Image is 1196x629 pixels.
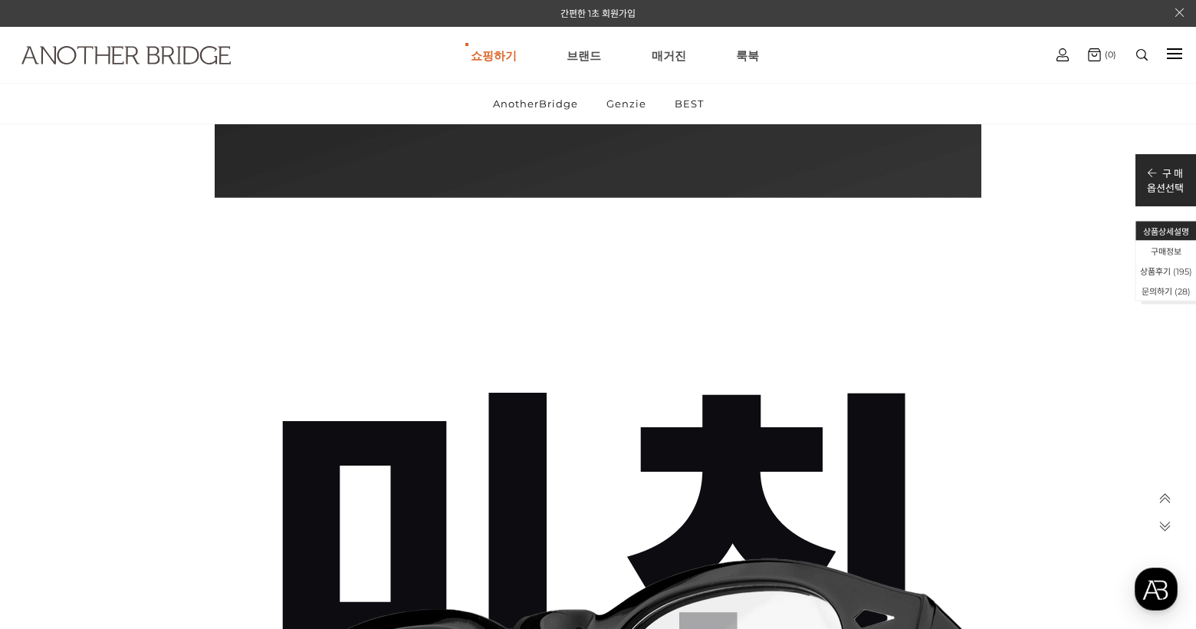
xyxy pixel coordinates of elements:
[101,486,198,525] a: 대화
[48,509,58,522] span: 홈
[237,509,255,522] span: 설정
[662,84,717,123] a: BEST
[567,28,601,83] a: 브랜드
[652,28,686,83] a: 매거진
[1088,48,1116,61] a: (0)
[471,28,517,83] a: 쇼핑하기
[140,510,159,522] span: 대화
[1147,166,1184,180] p: 구 매
[198,486,294,525] a: 설정
[480,84,591,123] a: AnotherBridge
[1088,48,1101,61] img: cart
[560,8,636,19] a: 간편한 1초 회원가입
[5,486,101,525] a: 홈
[736,28,759,83] a: 룩북
[1136,49,1148,61] img: search
[1056,48,1069,61] img: cart
[21,46,231,64] img: logo
[1147,180,1184,195] p: 옵션선택
[1176,266,1189,277] span: 195
[593,84,659,123] a: Genzie
[1101,49,1116,60] span: (0)
[8,46,187,102] a: logo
